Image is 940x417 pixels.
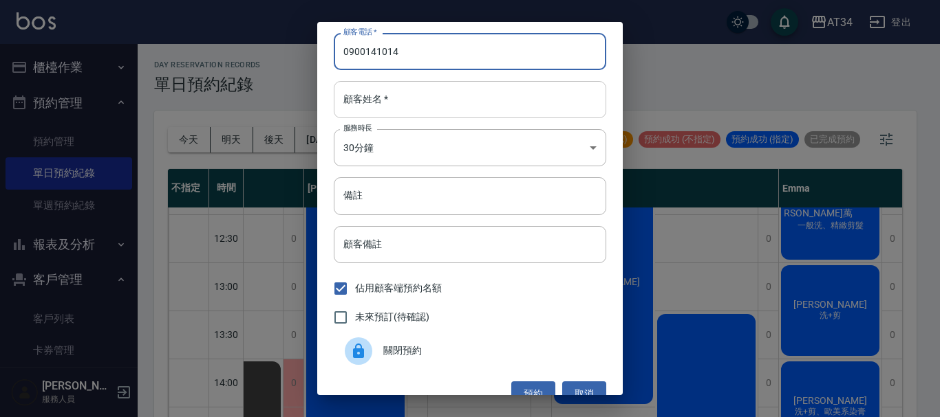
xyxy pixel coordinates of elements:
span: 未來預訂(待確認) [355,310,429,324]
button: 取消 [562,381,606,407]
span: 關閉預約 [383,343,595,358]
span: 佔用顧客端預約名額 [355,281,442,295]
label: 服務時長 [343,123,372,133]
div: 關閉預約 [334,332,606,370]
button: 預約 [511,381,555,407]
div: 30分鐘 [334,129,606,166]
label: 顧客電話 [343,27,377,37]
